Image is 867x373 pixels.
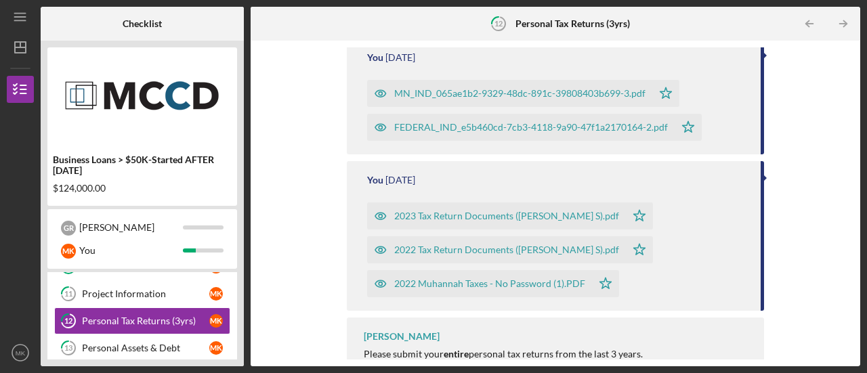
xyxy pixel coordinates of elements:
div: Personal Assets & Debt [82,343,209,353]
button: FEDERAL_IND_e5b460cd-7cb3-4118-9a90-47f1a2170164-2.pdf [367,114,702,141]
div: 2023 Tax Return Documents ([PERSON_NAME] S).pdf [394,211,619,221]
tspan: 12 [64,317,72,326]
button: MN_IND_065ae1b2-9329-48dc-891c-39808403b699-3.pdf [367,80,679,107]
div: MN_IND_065ae1b2-9329-48dc-891c-39808403b699-3.pdf [394,88,646,99]
button: 2023 Tax Return Documents ([PERSON_NAME] S).pdf [367,202,653,229]
div: M K [61,244,76,259]
div: [PERSON_NAME] [364,331,440,342]
div: Personal Tax Returns (3yrs) [82,315,209,326]
button: MK [7,339,34,366]
div: FEDERAL_IND_e5b460cd-7cb3-4118-9a90-47f1a2170164-2.pdf [394,122,668,133]
text: MK [16,349,26,357]
strong: entire [444,348,469,359]
div: You [367,175,383,185]
div: M K [209,341,223,355]
a: 13Personal Assets & DebtMK [54,334,230,361]
div: M K [209,287,223,301]
time: 2025-09-20 21:50 [385,175,415,185]
b: Personal Tax Returns (3yrs) [515,18,630,29]
div: Project Information [82,288,209,299]
div: You [79,239,183,262]
b: Checklist [123,18,162,29]
div: Business Loans > $50K-Started AFTER [DATE] [53,154,232,176]
a: 12Personal Tax Returns (3yrs)MK [54,307,230,334]
div: $124,000.00 [53,183,232,194]
tspan: 13 [64,344,72,353]
div: G R [61,221,76,236]
button: 2022 Muhannah Taxes - No Password (1).PDF [367,270,619,297]
time: 2025-09-22 19:51 [385,52,415,63]
div: 2022 Muhannah Taxes - No Password (1).PDF [394,278,585,289]
div: Please submit your personal tax returns from the last 3 years. [364,349,643,359]
button: 2022 Tax Return Documents ([PERSON_NAME] S).pdf [367,236,653,263]
div: M K [209,314,223,328]
div: 2022 Tax Return Documents ([PERSON_NAME] S).pdf [394,244,619,255]
div: You [367,52,383,63]
tspan: 11 [64,290,72,299]
div: [PERSON_NAME] [79,216,183,239]
a: 11Project InformationMK [54,280,230,307]
tspan: 12 [494,19,502,28]
img: Product logo [47,54,237,135]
